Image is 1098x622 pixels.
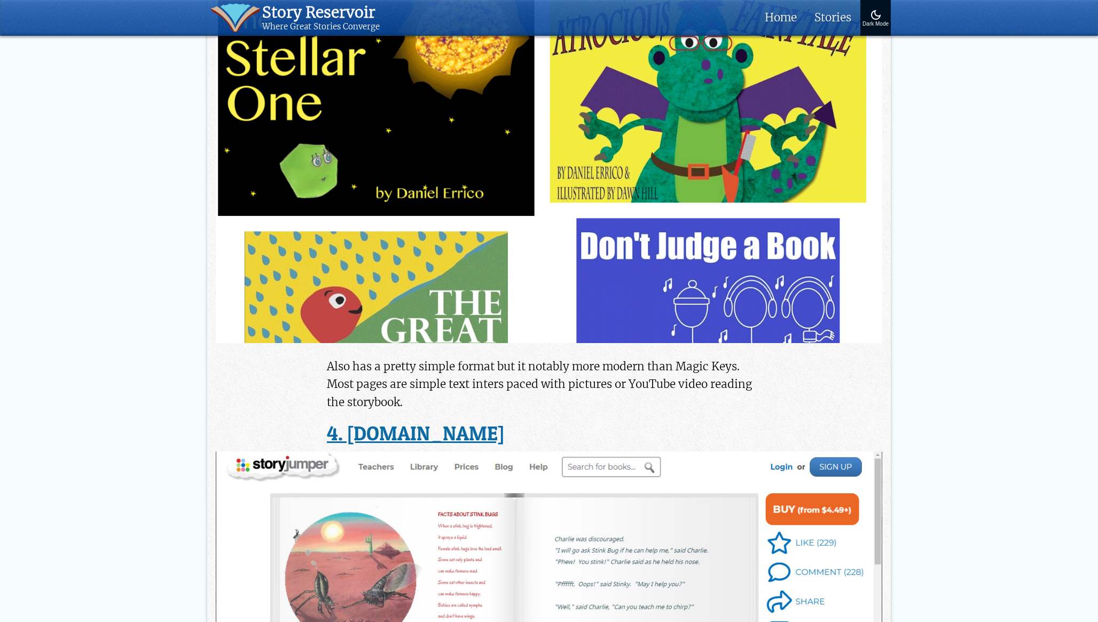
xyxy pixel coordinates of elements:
[262,3,380,22] div: Story Reservoir
[327,357,771,411] p: Also has a pretty simple format but it notably more modern than Magic Keys. Most pages are simple...
[862,21,889,27] div: Dark Mode
[327,424,504,442] a: 4. [DOMAIN_NAME]
[262,22,380,32] div: Where Great Stories Converge
[869,9,882,21] img: Turn On Dark Mode
[210,3,260,32] img: icon of book with waver spilling out.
